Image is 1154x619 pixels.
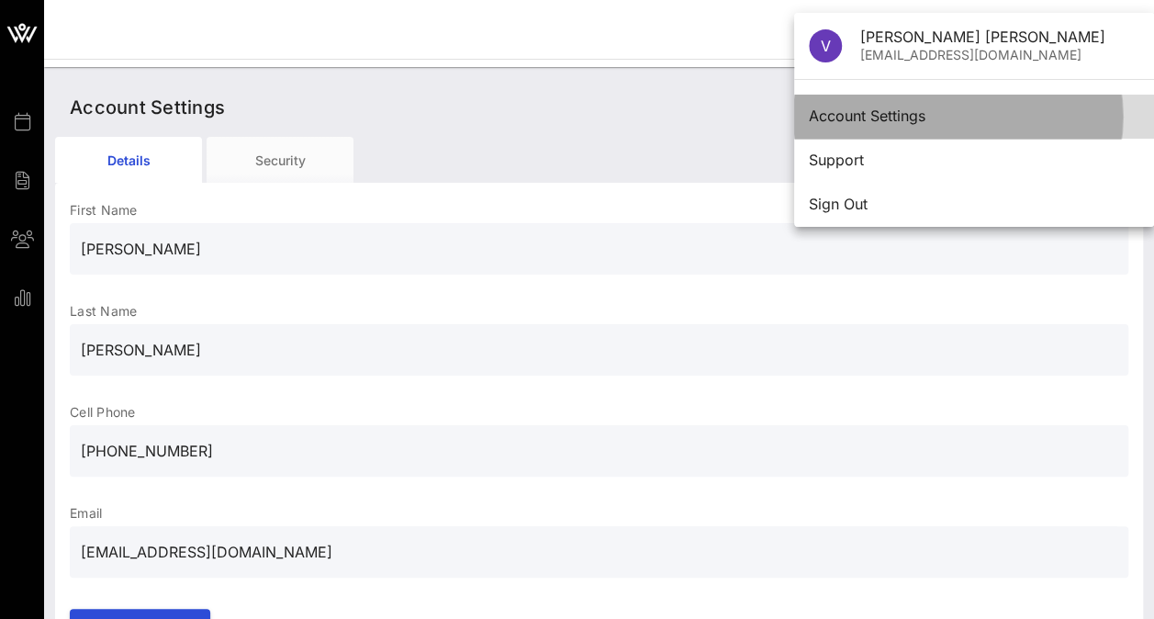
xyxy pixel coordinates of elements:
[860,28,1139,46] div: [PERSON_NAME] [PERSON_NAME]
[809,152,1139,169] div: Support
[207,137,353,183] div: Security
[809,196,1139,213] div: Sign Out
[55,78,1143,137] div: Account Settings
[70,201,1128,219] p: First Name
[70,504,1128,523] p: Email
[821,37,831,55] span: V
[809,107,1139,125] div: Account Settings
[70,302,1128,321] p: Last Name
[55,137,202,183] div: Details
[860,48,1139,63] div: [EMAIL_ADDRESS][DOMAIN_NAME]
[70,403,1128,422] p: Cell Phone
